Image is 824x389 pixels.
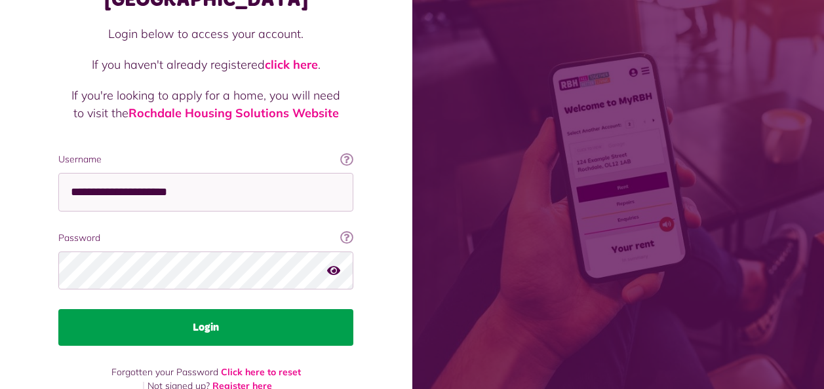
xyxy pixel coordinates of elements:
a: Rochdale Housing Solutions Website [128,105,339,120]
span: Forgotten your Password [111,366,218,378]
p: Login below to access your account. [71,25,340,43]
button: Login [58,309,353,346]
label: Password [58,231,353,245]
a: click here [265,57,318,72]
a: Click here to reset [221,366,301,378]
p: If you're looking to apply for a home, you will need to visit the [71,86,340,122]
p: If you haven't already registered . [71,56,340,73]
label: Username [58,153,353,166]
